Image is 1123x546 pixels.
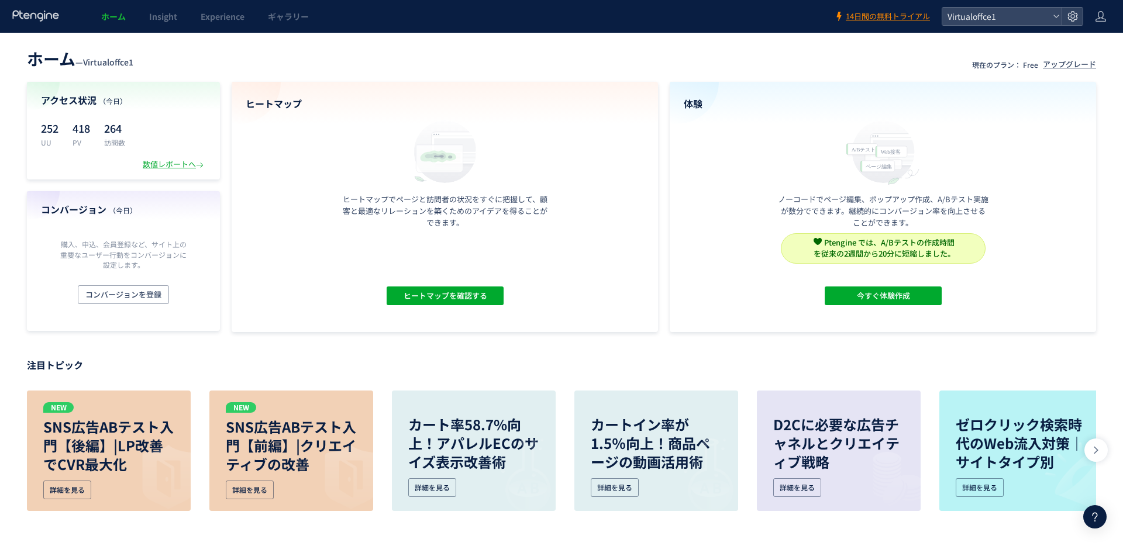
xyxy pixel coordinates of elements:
span: Ptengine では、A/Bテストの作成時間 を従来の2週間から20分に短縮しました。 [814,237,955,259]
p: SNS広告ABテスト入門【前編】|クリエイティブの改善 [226,417,357,474]
p: 購入、申込、会員登録など、サイト上の重要なユーザー行動をコンバージョンに設定します。 [57,239,190,269]
p: 252 [41,119,58,137]
span: （今日） [99,96,127,106]
img: svg+xml,%3c [814,237,822,246]
p: SNS広告ABテスト入門【後編】|LP改善でCVR最大化 [43,417,174,474]
span: Insight [149,11,177,22]
p: 264 [104,119,125,137]
p: 注目トピック [27,355,1096,374]
div: 詳細を見る [773,478,821,497]
p: NEW [43,402,74,413]
img: image [483,438,556,511]
span: （今日） [109,205,137,215]
span: コンバージョンを登録 [85,285,161,304]
h4: ヒートマップ [246,97,644,110]
div: アップグレード [1043,59,1096,70]
p: カートイン率が1.5％向上！商品ページの動画活用術 [591,415,722,471]
p: 訪問数 [104,137,125,147]
p: カート率58.7%向上！アパレルECのサイズ表示改善術 [408,415,539,471]
button: コンバージョンを登録 [78,285,169,304]
a: 14日間の無料トライアル [834,11,930,22]
p: 現在のプラン： Free [972,60,1038,70]
span: Experience [201,11,244,22]
div: 詳細を見る [226,481,274,499]
h4: コンバージョン [41,203,206,216]
img: image [665,438,738,511]
img: image [118,438,191,511]
span: Virtualoffce1 [83,56,133,68]
button: 今すぐ体験作成 [825,286,942,305]
p: 418 [73,119,90,137]
span: 今すぐ体験作成 [856,286,910,305]
img: image [300,438,373,511]
img: home_experience_onbo_jp-C5-EgdA0.svg [840,118,926,186]
div: 詳細を見る [408,478,456,497]
button: ヒートマップを確認する [387,286,504,305]
img: image [1030,438,1103,511]
div: 詳細を見る [43,481,91,499]
p: PV [73,137,90,147]
p: D2Cに必要な広告チャネルとクリエイティブ戦略 [773,415,904,471]
span: 14日間の無料トライアル [846,11,930,22]
p: ヒートマップでページと訪問者の状況をすぐに把握して、顧客と最適なリレーションを築くためのアイデアを得ることができます。 [340,193,550,229]
h4: 体験 [684,97,1082,110]
span: Virtualoffce1 [944,8,1048,25]
div: — [27,47,133,70]
div: 数値レポートへ [143,159,206,170]
span: ホーム [27,47,75,70]
div: 詳細を見る [956,478,1004,497]
p: ノーコードでページ編集、ポップアップ作成、A/Bテスト実施が数分でできます。継続的にコンバージョン率を向上させることができます。 [778,193,988,229]
img: image [848,438,921,511]
div: 詳細を見る [591,478,639,497]
p: ゼロクリック検索時代のWeb流入対策｜サイトタイプ別 [956,415,1087,471]
span: ヒートマップを確認する [403,286,487,305]
span: ギャラリー [268,11,309,22]
span: ホーム [101,11,126,22]
p: NEW [226,402,256,413]
h4: アクセス状況 [41,94,206,107]
p: UU [41,137,58,147]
